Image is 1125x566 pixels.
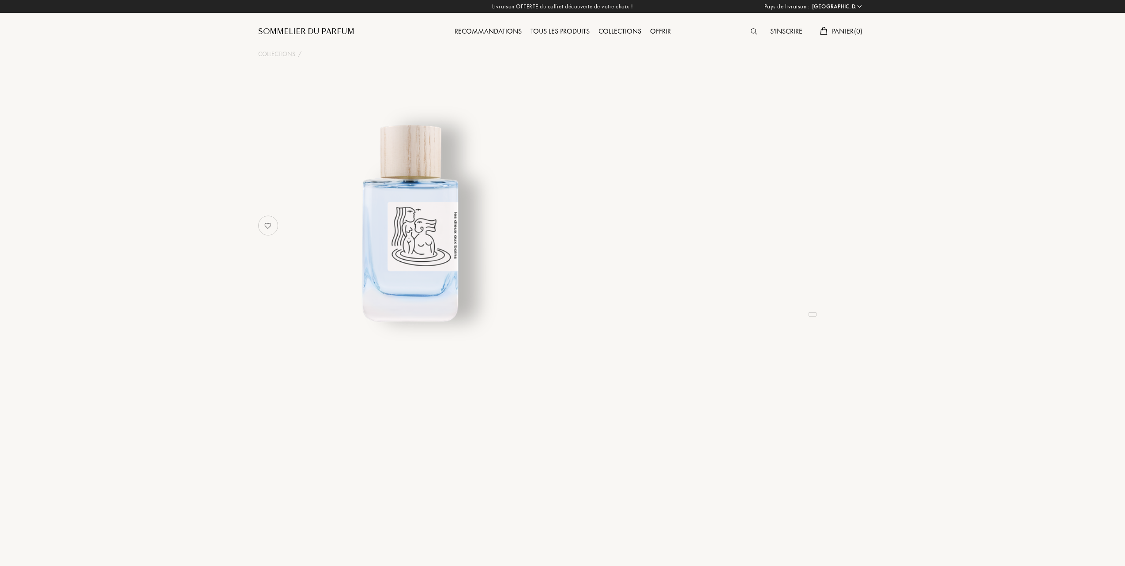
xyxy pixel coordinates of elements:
div: Recommandations [450,26,526,38]
a: Tous les produits [526,26,594,36]
img: cart.svg [820,27,827,35]
div: S'inscrire [766,26,807,38]
div: / [298,49,301,59]
span: Panier ( 0 ) [832,26,863,36]
img: search_icn.svg [751,28,757,34]
a: Recommandations [450,26,526,36]
div: Collections [594,26,646,38]
img: no_like_p.png [259,217,277,234]
a: Sommelier du Parfum [258,26,354,37]
div: Tous les produits [526,26,594,38]
a: Collections [258,49,295,59]
a: S'inscrire [766,26,807,36]
a: Collections [594,26,646,36]
a: Offrir [646,26,675,36]
span: Pays de livraison : [764,2,810,11]
img: undefined undefined [301,112,519,331]
div: Offrir [646,26,675,38]
img: arrow_w.png [856,3,863,10]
